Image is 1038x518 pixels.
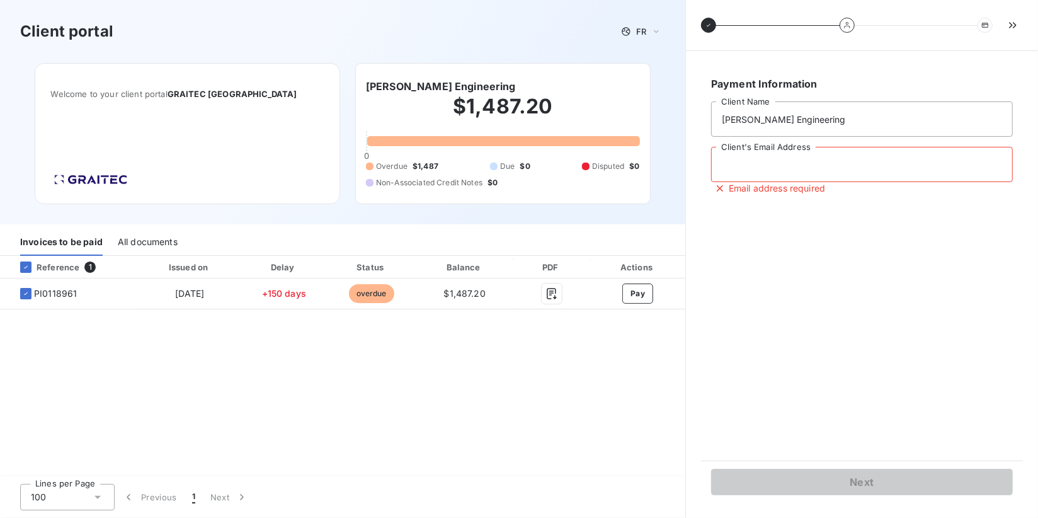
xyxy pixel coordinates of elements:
span: Welcome to your client portal [50,89,324,99]
span: Email address required [729,182,825,195]
input: placeholder [711,101,1013,137]
button: Pay [622,284,653,304]
input: placeholder [711,147,1013,182]
span: Overdue [376,161,408,172]
span: 1 [84,262,96,273]
div: PDF [516,261,588,273]
button: Previous [115,484,185,510]
div: Issued on [140,261,238,273]
h3: Client portal [20,20,113,43]
span: 100 [31,491,46,504]
span: $1,487 [413,161,438,172]
div: All documents [118,229,178,256]
span: $0 [629,161,639,172]
span: 1 [192,491,195,504]
span: PI0118961 [34,287,77,300]
span: overdue [349,284,394,303]
div: Balance [419,261,511,273]
span: FR [636,26,646,37]
span: +150 days [262,288,306,299]
span: $1,487.20 [444,288,486,299]
div: Reference [10,262,79,273]
div: Delay [244,261,324,273]
span: Non-Associated Credit Notes [376,177,482,188]
button: Next [711,469,1013,495]
div: Status [329,261,414,273]
h6: [PERSON_NAME] Engineering [366,79,516,94]
h2: $1,487.20 [366,94,640,132]
span: Due [500,161,515,172]
h6: Payment Information [711,76,1013,91]
button: Next [203,484,256,510]
span: Disputed [592,161,624,172]
span: 0 [364,151,369,161]
img: Company logo [50,171,131,188]
span: $0 [520,161,530,172]
button: 1 [185,484,203,510]
div: Invoices to be paid [20,229,103,256]
span: $0 [488,177,498,188]
span: [DATE] [175,288,205,299]
div: Actions [593,261,683,273]
span: GRAITEC [GEOGRAPHIC_DATA] [168,89,297,99]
